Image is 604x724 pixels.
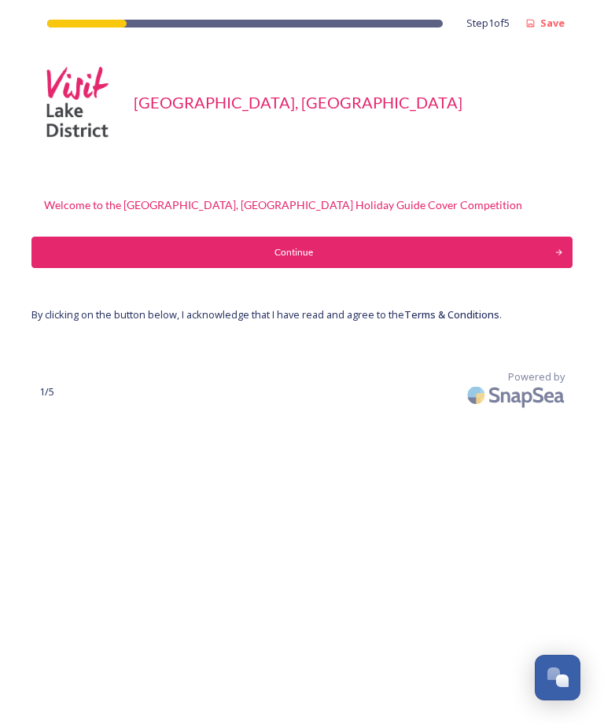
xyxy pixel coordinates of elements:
[31,237,573,268] button: Continue
[535,655,580,700] button: Open Chat
[540,16,565,30] strong: Save
[40,245,547,259] div: Continue
[31,307,502,322] span: By clicking on the button below, I acknowledge that I have read and agree to the .
[466,16,510,31] span: Step 1 of 5
[462,377,573,413] img: SnapSea Logo
[31,189,535,221] div: Welcome to the [GEOGRAPHIC_DATA], [GEOGRAPHIC_DATA] Holiday Guide Cover Competition
[39,384,54,399] span: 1 / 5
[508,369,565,384] span: Powered by
[39,63,118,141] img: Square-VLD-Logo-Pink-Grey.png
[404,307,499,322] a: Terms & Conditions
[134,90,462,114] div: [GEOGRAPHIC_DATA], [GEOGRAPHIC_DATA]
